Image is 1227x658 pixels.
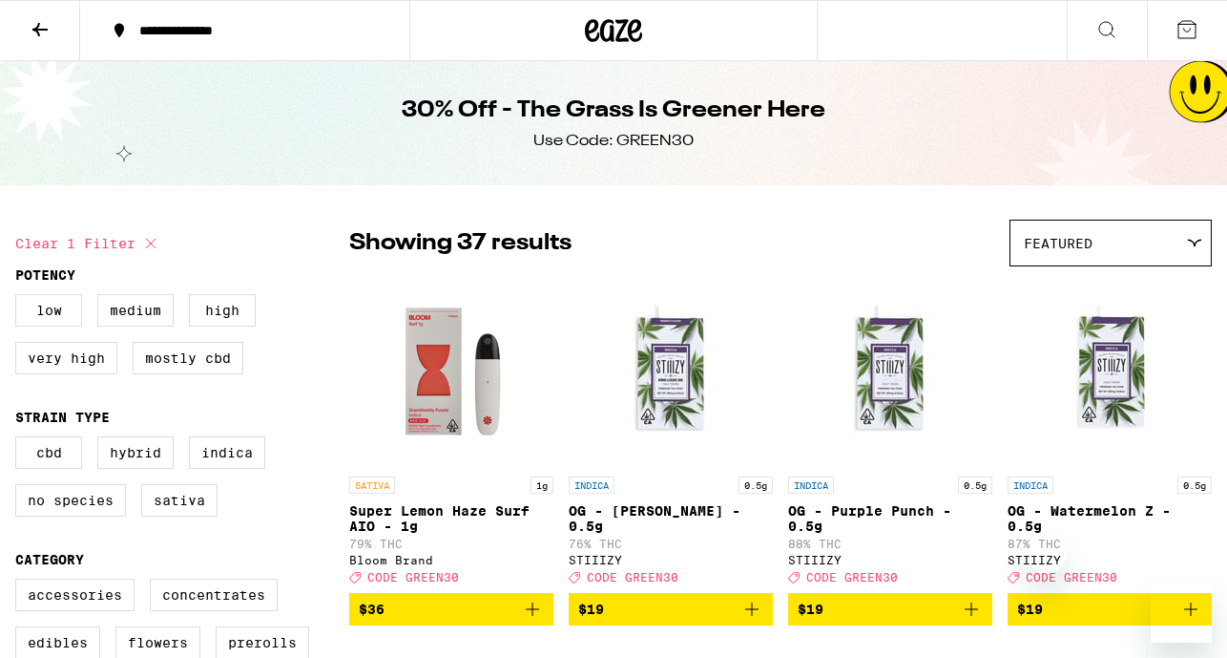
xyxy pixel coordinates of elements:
[788,554,992,566] div: STIIIZY
[806,571,898,584] span: CODE GREEN30
[15,484,126,517] label: No Species
[575,276,766,467] img: STIIIZY - OG - King Louis XIII - 0.5g
[569,593,773,626] button: Add to bag
[788,593,992,626] button: Add to bag
[569,554,773,566] div: STIIIZY
[150,579,278,611] label: Concentrates
[349,554,553,566] div: Bloom Brand
[578,602,604,617] span: $19
[349,538,553,550] p: 79% THC
[738,477,773,494] p: 0.5g
[1177,477,1212,494] p: 0.5g
[958,477,992,494] p: 0.5g
[1008,554,1212,566] div: STIIIZY
[569,477,614,494] p: INDICA
[97,436,174,469] label: Hybrid
[349,276,553,593] a: Open page for Super Lemon Haze Surf AIO - 1g from Bloom Brand
[1026,571,1117,584] span: CODE GREEN30
[189,294,256,327] label: High
[349,227,572,260] p: Showing 37 results
[569,276,773,593] a: Open page for OG - King Louis XIII - 0.5g from STIIIZY
[569,503,773,534] p: OG - [PERSON_NAME] - 0.5g
[798,602,823,617] span: $19
[359,602,385,617] span: $36
[15,410,110,425] legend: Strain Type
[15,436,82,469] label: CBD
[15,342,117,374] label: Very High
[189,436,265,469] label: Indica
[1151,582,1212,643] iframe: Button to launch messaging window
[1008,503,1212,534] p: OG - Watermelon Z - 0.5g
[1017,602,1043,617] span: $19
[1028,536,1066,574] iframe: Close message
[1008,593,1212,626] button: Add to bag
[356,276,547,467] img: Bloom Brand - Super Lemon Haze Surf AIO - 1g
[1008,276,1212,593] a: Open page for OG - Watermelon Z - 0.5g from STIIIZY
[15,552,84,567] legend: Category
[349,503,553,534] p: Super Lemon Haze Surf AIO - 1g
[795,276,986,467] img: STIIIZY - OG - Purple Punch - 0.5g
[569,538,773,550] p: 76% THC
[367,571,459,584] span: CODE GREEN30
[349,477,395,494] p: SATIVA
[133,342,243,374] label: Mostly CBD
[788,538,992,550] p: 88% THC
[15,267,75,283] legend: Potency
[788,477,834,494] p: INDICA
[1008,477,1053,494] p: INDICA
[530,477,553,494] p: 1g
[1024,236,1092,251] span: Featured
[15,220,162,267] button: Clear 1 filter
[97,294,174,327] label: Medium
[15,579,135,611] label: Accessories
[141,484,218,517] label: Sativa
[1014,276,1205,467] img: STIIIZY - OG - Watermelon Z - 0.5g
[788,276,992,593] a: Open page for OG - Purple Punch - 0.5g from STIIIZY
[587,571,678,584] span: CODE GREEN30
[533,131,694,152] div: Use Code: GREEN30
[402,95,825,127] h1: 30% Off - The Grass Is Greener Here
[1008,538,1212,550] p: 87% THC
[15,294,82,327] label: Low
[788,503,992,534] p: OG - Purple Punch - 0.5g
[349,593,553,626] button: Add to bag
